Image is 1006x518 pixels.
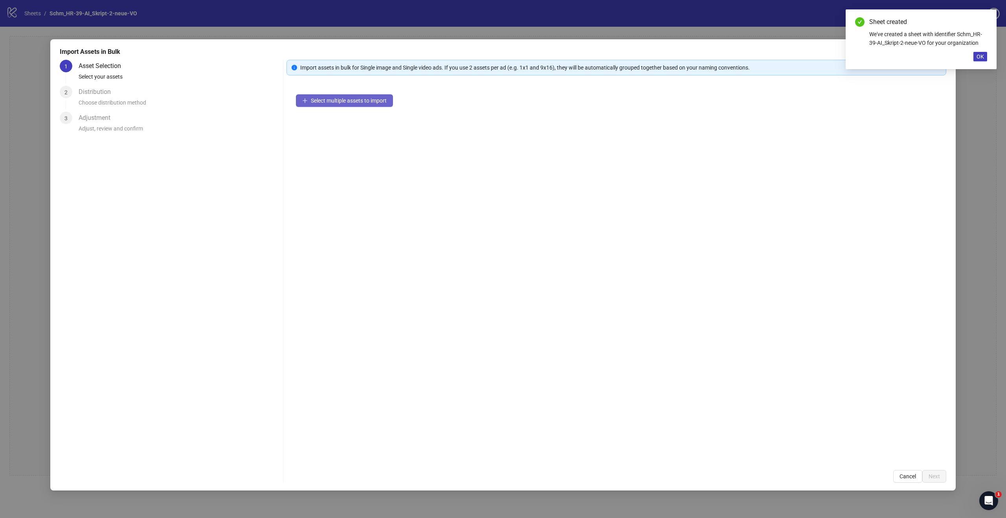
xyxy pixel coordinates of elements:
span: OK [977,53,984,60]
button: OK [973,52,987,61]
div: Asset Selection [79,60,127,72]
button: Next [922,470,946,483]
span: plus [302,98,308,103]
div: We've created a sheet with identifier Schm_HR-39-AI_Skript-2-neue-VO for your organization [869,30,987,47]
span: 2 [64,89,68,96]
span: 1 [64,63,68,70]
span: Select multiple assets to import [311,97,387,104]
a: Close [978,17,987,26]
div: Adjust, review and confirm [79,124,280,138]
span: 1 [995,491,1002,498]
div: Select your assets [79,72,280,86]
span: check-circle [855,17,865,27]
div: Sheet created [869,17,987,27]
button: Select multiple assets to import [296,94,393,107]
div: Adjustment [79,112,117,124]
div: Choose distribution method [79,98,280,112]
button: Cancel [893,470,922,483]
div: Import Assets in Bulk [60,47,946,57]
span: 3 [64,115,68,121]
div: Import assets in bulk for Single image and Single video ads. If you use 2 assets per ad (e.g. 1x1... [300,63,941,72]
iframe: Intercom live chat [979,491,998,510]
div: Distribution [79,86,117,98]
span: info-circle [292,65,297,70]
span: Cancel [900,473,916,479]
